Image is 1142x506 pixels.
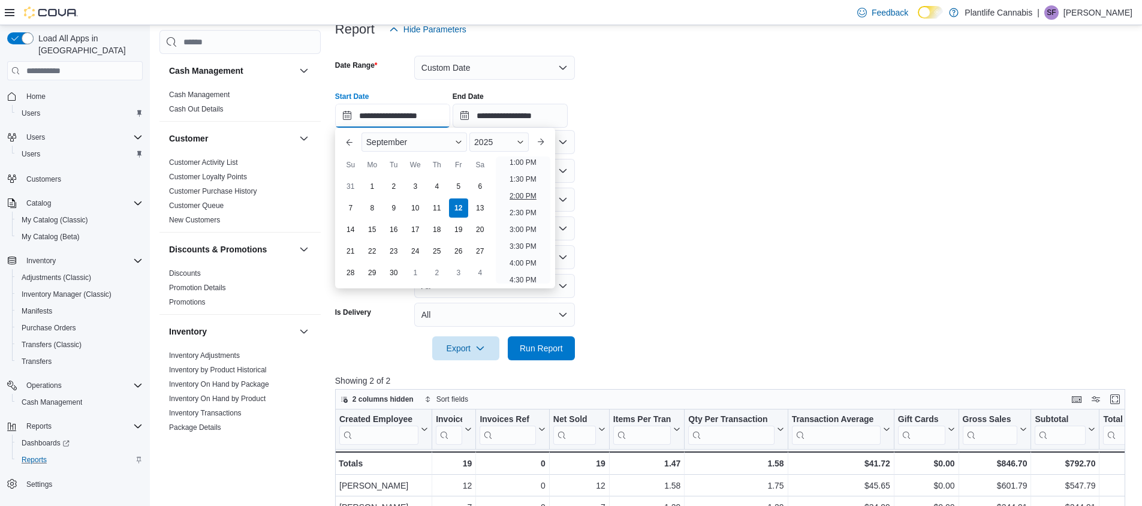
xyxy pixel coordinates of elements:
button: Subtotal [1035,414,1095,445]
div: day-9 [384,198,403,218]
div: day-28 [341,263,360,282]
span: Users [17,147,143,161]
div: 19 [553,456,605,471]
span: Users [17,106,143,121]
span: Customer Purchase History [169,186,257,196]
span: Users [22,130,143,144]
a: My Catalog (Beta) [17,230,85,244]
span: Hide Parameters [403,23,466,35]
div: 0 [480,478,545,493]
span: Settings [22,477,143,492]
span: 2025 [474,137,493,147]
button: Catalog [2,195,147,212]
div: Net Sold [553,414,596,426]
img: Cova [24,7,78,19]
a: Cash Management [169,91,230,99]
div: $0.00 [898,478,955,493]
div: day-7 [341,198,360,218]
span: Feedback [872,7,908,19]
div: $846.70 [962,456,1027,471]
a: Customer Queue [169,201,224,210]
div: Fr [449,155,468,174]
div: $45.65 [791,478,890,493]
button: Settings [2,475,147,493]
button: Reports [2,418,147,435]
a: Customers [22,172,66,186]
button: My Catalog (Classic) [12,212,147,228]
div: day-18 [427,220,447,239]
button: Custom Date [414,56,575,80]
div: day-13 [471,198,490,218]
button: Inventory Manager (Classic) [12,286,147,303]
a: Customer Loyalty Points [169,173,247,181]
div: day-4 [471,263,490,282]
div: day-1 [363,177,382,196]
button: Transfers (Classic) [12,336,147,353]
div: day-24 [406,242,425,261]
div: day-20 [471,220,490,239]
button: Inventory [22,254,61,268]
span: Cash Management [22,397,82,407]
div: Qty Per Transaction [688,414,774,445]
span: Inventory On Hand by Product [169,394,266,403]
span: Inventory [26,256,56,266]
button: Discounts & Promotions [169,243,294,255]
a: Package Details [169,423,221,432]
button: Gift Cards [898,414,955,445]
a: Inventory by Product Historical [169,366,267,374]
a: Transfers [17,354,56,369]
button: Gross Sales [962,414,1027,445]
span: Customers [22,171,143,186]
h3: Discounts & Promotions [169,243,267,255]
a: Feedback [852,1,913,25]
div: Net Sold [553,414,596,445]
span: Manifests [22,306,52,316]
button: Previous Month [340,132,359,152]
a: Inventory Manager (Classic) [17,287,116,302]
span: Run Report [520,342,563,354]
button: Hide Parameters [384,17,471,41]
span: Operations [26,381,62,390]
h3: Customer [169,132,208,144]
button: Cash Management [169,65,294,77]
div: day-10 [406,198,425,218]
div: 12 [436,478,472,493]
li: 3:30 PM [505,239,541,254]
p: | [1037,5,1039,20]
span: Manifests [17,304,143,318]
div: September, 2025 [340,176,491,284]
span: My Catalog (Classic) [17,213,143,227]
a: Home [22,89,50,104]
div: Cash Management [159,88,321,121]
span: Reports [22,419,143,433]
a: Users [17,147,45,161]
div: day-2 [427,263,447,282]
div: day-23 [384,242,403,261]
a: Settings [22,477,57,492]
button: Manifests [12,303,147,320]
span: Load All Apps in [GEOGRAPHIC_DATA] [34,32,143,56]
span: Home [22,89,143,104]
span: Cash Management [17,395,143,409]
div: Subtotal [1035,414,1086,426]
div: Gross Sales [962,414,1017,426]
div: day-5 [449,177,468,196]
div: $0.00 [898,456,955,471]
span: Promotion Details [169,283,226,293]
div: Discounts & Promotions [159,266,321,314]
input: Dark Mode [918,6,943,19]
div: Customer [159,155,321,232]
div: Invoices Ref [480,414,535,445]
button: Users [22,130,50,144]
a: Reports [17,453,52,467]
span: My Catalog (Beta) [17,230,143,244]
button: Inventory [2,252,147,269]
div: We [406,155,425,174]
span: Purchase Orders [22,323,76,333]
span: Reports [26,421,52,431]
li: 2:00 PM [505,189,541,203]
div: Items Per Transaction [613,414,671,445]
div: day-22 [363,242,382,261]
button: Discounts & Promotions [297,242,311,257]
span: Inventory Manager (Classic) [22,290,112,299]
